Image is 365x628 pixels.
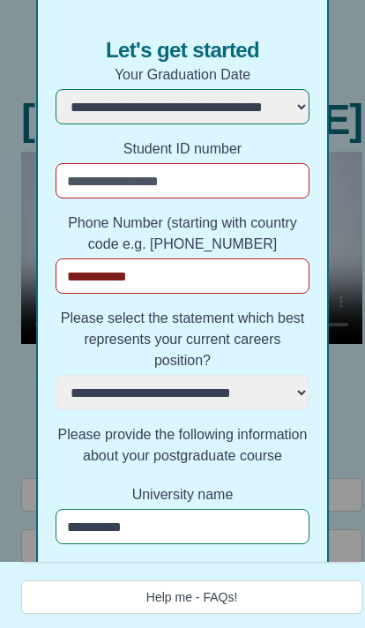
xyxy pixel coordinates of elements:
[56,213,309,255] label: Phone Number (starting with country code e.g. [PHONE_NUMBER]
[56,138,309,160] label: Student ID number
[56,424,309,467] label: Please provide the following information about your postgraduate course
[56,308,309,371] label: Please select the statement which best represents your current careers position?
[21,580,362,614] button: Help me - FAQs!
[56,64,309,86] label: Your Graduation Date
[56,558,309,579] label: Course Name
[106,36,259,64] span: Let's get started
[56,484,309,505] label: University name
